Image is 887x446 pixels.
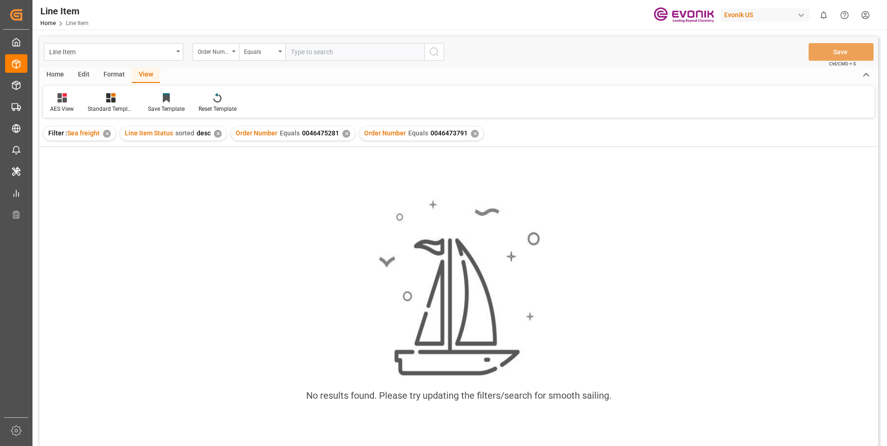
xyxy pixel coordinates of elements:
[306,389,611,402] div: No results found. Please try updating the filters/search for smooth sailing.
[214,130,222,138] div: ✕
[654,7,714,23] img: Evonik-brand-mark-Deep-Purple-RGB.jpeg_1700498283.jpeg
[40,4,89,18] div: Line Item
[364,129,406,137] span: Order Number
[813,5,834,25] button: show 0 new notifications
[471,130,479,138] div: ✕
[199,105,237,113] div: Reset Template
[829,60,856,67] span: Ctrl/CMD + S
[809,43,874,61] button: Save
[132,67,160,83] div: View
[285,43,424,61] input: Type to search
[197,129,211,137] span: desc
[239,43,285,61] button: open menu
[148,105,185,113] div: Save Template
[378,199,540,377] img: smooth_sailing.jpeg
[48,129,67,137] span: Filter :
[834,5,855,25] button: Help Center
[342,130,350,138] div: ✕
[88,105,134,113] div: Standard Templates
[39,67,71,83] div: Home
[50,105,74,113] div: AES View
[720,8,810,22] div: Evonik US
[431,129,468,137] span: 0046473791
[40,20,56,26] a: Home
[103,130,111,138] div: ✕
[44,43,183,61] button: open menu
[244,45,276,56] div: Equals
[720,6,813,24] button: Evonik US
[96,67,132,83] div: Format
[408,129,428,137] span: Equals
[125,129,173,137] span: Line Item Status
[49,45,173,57] div: Line Item
[67,129,100,137] span: Sea freight
[280,129,300,137] span: Equals
[424,43,444,61] button: search button
[302,129,339,137] span: 0046475281
[193,43,239,61] button: open menu
[175,129,194,137] span: sorted
[71,67,96,83] div: Edit
[236,129,277,137] span: Order Number
[198,45,229,56] div: Order Number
